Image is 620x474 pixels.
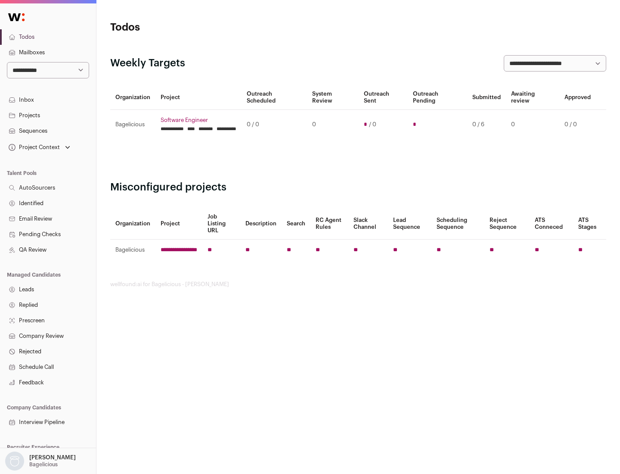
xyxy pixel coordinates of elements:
[202,208,240,240] th: Job Listing URL
[388,208,431,240] th: Lead Sequence
[506,85,559,110] th: Awaiting review
[530,208,573,240] th: ATS Conneced
[110,208,155,240] th: Organization
[161,117,236,124] a: Software Engineer
[3,9,29,26] img: Wellfound
[29,461,58,468] p: Bagelicious
[369,121,376,128] span: / 0
[7,144,60,151] div: Project Context
[110,110,155,140] td: Bagelicious
[282,208,310,240] th: Search
[431,208,484,240] th: Scheduling Sequence
[242,110,307,140] td: 0 / 0
[3,452,77,471] button: Open dropdown
[467,110,506,140] td: 0 / 6
[408,85,467,110] th: Outreach Pending
[155,208,202,240] th: Project
[506,110,559,140] td: 0
[559,85,596,110] th: Approved
[484,208,530,240] th: Reject Sequence
[110,85,155,110] th: Organization
[467,85,506,110] th: Submitted
[559,110,596,140] td: 0 / 0
[5,452,24,471] img: nopic.png
[7,141,72,153] button: Open dropdown
[359,85,408,110] th: Outreach Sent
[307,85,358,110] th: System Review
[307,110,358,140] td: 0
[573,208,606,240] th: ATS Stages
[29,454,76,461] p: [PERSON_NAME]
[110,56,185,70] h2: Weekly Targets
[348,208,388,240] th: Slack Channel
[110,181,606,194] h2: Misconfigured projects
[110,281,606,288] footer: wellfound:ai for Bagelicious - [PERSON_NAME]
[240,208,282,240] th: Description
[110,240,155,261] td: Bagelicious
[110,21,276,34] h1: Todos
[155,85,242,110] th: Project
[310,208,348,240] th: RC Agent Rules
[242,85,307,110] th: Outreach Scheduled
